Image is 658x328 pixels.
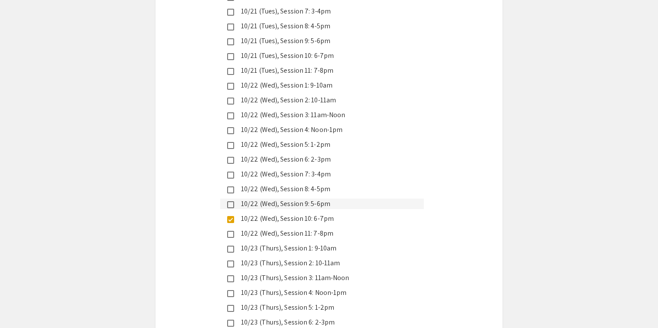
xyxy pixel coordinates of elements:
[234,273,417,283] div: 10/23 (Thurs), Session 3: 11am-Noon
[234,36,417,46] div: 10/21 (Tues), Session 9: 5-6pm
[234,228,417,239] div: 10/22 (Wed), Session 11: 7-8pm
[7,289,37,321] iframe: Chat
[234,199,417,209] div: 10/22 (Wed), Session 9: 5-6pm
[234,302,417,313] div: 10/23 (Thurs), Session 5: 1-2pm
[234,169,417,179] div: 10/22 (Wed), Session 7: 3-4pm
[234,139,417,150] div: 10/22 (Wed), Session 5: 1-2pm
[234,184,417,194] div: 10/22 (Wed), Session 8: 4-5pm
[234,243,417,254] div: 10/23 (Thurs), Session 1: 9-10am
[234,154,417,165] div: 10/22 (Wed), Session 6: 2-3pm
[234,110,417,120] div: 10/22 (Wed), Session 3: 11am-Noon
[234,6,417,17] div: 10/21 (Tues), Session 7: 3-4pm
[234,51,417,61] div: 10/21 (Tues), Session 10: 6-7pm
[234,21,417,31] div: 10/21 (Tues), Session 8: 4-5pm
[234,95,417,105] div: 10/22 (Wed), Session 2: 10-11am
[234,213,417,224] div: 10/22 (Wed), Session 10: 6-7pm
[234,80,417,91] div: 10/22 (Wed), Session 1: 9-10am
[234,258,417,268] div: 10/23 (Thurs), Session 2: 10-11am
[234,125,417,135] div: 10/22 (Wed), Session 4: Noon-1pm
[234,317,417,328] div: 10/23 (Thurs), Session 6: 2-3pm
[234,287,417,298] div: 10/23 (Thurs), Session 4: Noon-1pm
[234,65,417,76] div: 10/21 (Tues), Session 11: 7-8pm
